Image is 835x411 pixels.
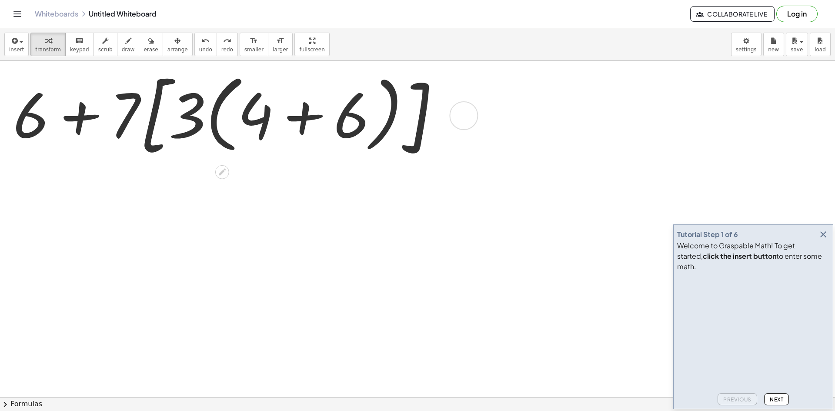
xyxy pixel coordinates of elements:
[677,241,829,272] div: Welcome to Graspable Math! To get started, to enter some math.
[35,47,61,53] span: transform
[250,36,258,46] i: format_size
[731,33,762,56] button: settings
[268,33,293,56] button: format_sizelarger
[215,165,229,179] div: Edit math
[201,36,210,46] i: undo
[791,47,803,53] span: save
[698,10,767,18] span: Collaborate Live
[776,6,818,22] button: Log in
[9,47,24,53] span: insert
[294,33,329,56] button: fullscreen
[98,47,113,53] span: scrub
[786,33,808,56] button: save
[122,47,135,53] span: draw
[736,47,757,53] span: settings
[94,33,117,56] button: scrub
[217,33,238,56] button: redoredo
[194,33,217,56] button: undoundo
[690,6,775,22] button: Collaborate Live
[244,47,264,53] span: smaller
[299,47,324,53] span: fullscreen
[199,47,212,53] span: undo
[163,33,193,56] button: arrange
[144,47,158,53] span: erase
[276,36,284,46] i: format_size
[75,36,83,46] i: keyboard
[703,251,776,261] b: click the insert button
[223,36,231,46] i: redo
[4,33,29,56] button: insert
[273,47,288,53] span: larger
[768,47,779,53] span: new
[10,7,24,21] button: Toggle navigation
[221,47,233,53] span: redo
[677,229,738,240] div: Tutorial Step 1 of 6
[815,47,826,53] span: load
[763,33,784,56] button: new
[240,33,268,56] button: format_sizesmaller
[167,47,188,53] span: arrange
[35,10,78,18] a: Whiteboards
[117,33,140,56] button: draw
[139,33,163,56] button: erase
[30,33,66,56] button: transform
[65,33,94,56] button: keyboardkeypad
[810,33,831,56] button: load
[770,396,783,403] span: Next
[70,47,89,53] span: keypad
[764,393,789,405] button: Next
